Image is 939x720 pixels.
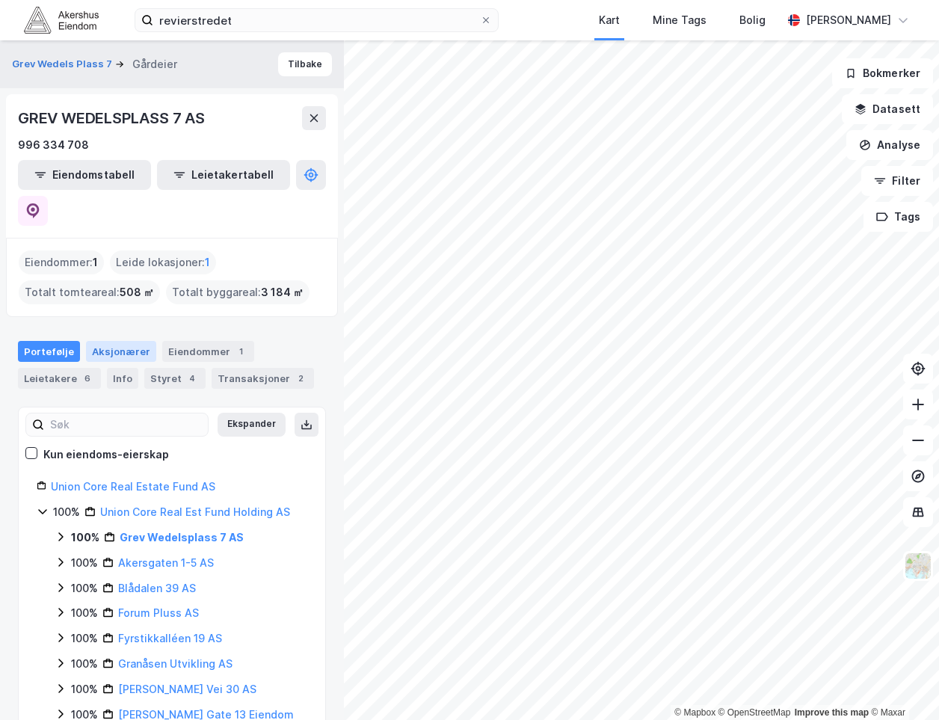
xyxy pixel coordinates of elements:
[278,52,332,76] button: Tilbake
[153,9,480,31] input: Søk på adresse, matrikkel, gårdeiere, leietakere eller personer
[157,160,290,190] button: Leietakertabell
[44,413,208,436] input: Søk
[19,250,104,274] div: Eiendommer :
[43,446,169,464] div: Kun eiendoms-eierskap
[185,371,200,386] div: 4
[864,648,939,720] iframe: Chat Widget
[806,11,891,29] div: [PERSON_NAME]
[233,344,248,359] div: 1
[212,368,314,389] div: Transaksjoner
[653,11,706,29] div: Mine Tags
[599,11,620,29] div: Kart
[144,368,206,389] div: Styret
[118,582,196,594] a: Blådalen 39 AS
[71,554,98,572] div: 100%
[120,531,244,544] a: Grev Wedelsplass 7 AS
[93,253,98,271] span: 1
[132,55,177,73] div: Gårdeier
[80,371,95,386] div: 6
[51,480,215,493] a: Union Core Real Estate Fund AS
[107,368,138,389] div: Info
[162,341,254,362] div: Eiendommer
[86,341,156,362] div: Aksjonærer
[293,371,308,386] div: 2
[71,680,98,698] div: 100%
[261,283,304,301] span: 3 184 ㎡
[739,11,766,29] div: Bolig
[18,160,151,190] button: Eiendomstabell
[71,529,99,547] div: 100%
[118,683,256,695] a: [PERSON_NAME] Vei 30 AS
[864,648,939,720] div: Kontrollprogram for chat
[863,202,933,232] button: Tags
[166,280,310,304] div: Totalt byggareal :
[24,7,99,33] img: akershus-eiendom-logo.9091f326c980b4bce74ccdd9f866810c.svg
[71,655,98,673] div: 100%
[18,368,101,389] div: Leietakere
[110,250,216,274] div: Leide lokasjoner :
[674,707,715,718] a: Mapbox
[18,136,89,154] div: 996 334 708
[19,280,160,304] div: Totalt tomteareal :
[718,707,791,718] a: OpenStreetMap
[18,341,80,362] div: Portefølje
[71,604,98,622] div: 100%
[904,552,932,580] img: Z
[118,657,233,670] a: Granåsen Utvikling AS
[832,58,933,88] button: Bokmerker
[71,630,98,647] div: 100%
[118,632,222,644] a: Fyrstikkalléen 19 AS
[842,94,933,124] button: Datasett
[18,106,208,130] div: GREV WEDELSPLASS 7 AS
[12,57,115,72] button: Grev Wedels Plass 7
[53,503,80,521] div: 100%
[205,253,210,271] span: 1
[118,606,199,619] a: Forum Pluss AS
[71,579,98,597] div: 100%
[795,707,869,718] a: Improve this map
[118,556,214,569] a: Akersgaten 1-5 AS
[861,166,933,196] button: Filter
[120,283,154,301] span: 508 ㎡
[100,505,290,518] a: Union Core Real Est Fund Holding AS
[846,130,933,160] button: Analyse
[218,413,286,437] button: Ekspander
